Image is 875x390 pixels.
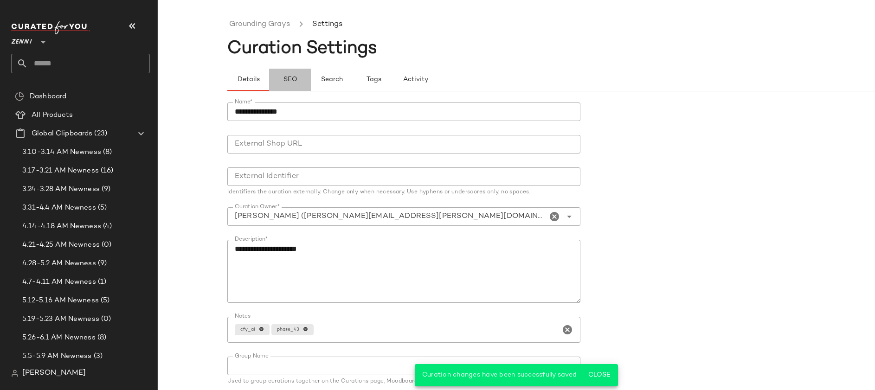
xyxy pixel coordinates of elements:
span: (9) [96,258,107,269]
span: Details [237,76,259,83]
span: (8) [96,332,106,343]
i: Clear Curation Owner* [549,211,560,222]
span: 5.5-5.9 AM Newness [22,351,92,362]
span: Tags [366,76,381,83]
img: svg%3e [15,92,24,101]
span: (0) [100,240,111,250]
button: Close [584,367,614,384]
span: Dashboard [30,91,66,102]
span: 3.24-3.28 AM Newness [22,184,100,195]
span: 3.31-4.4 AM Newness [22,203,96,213]
span: 4.28-5.2 AM Newness [22,258,96,269]
span: (16) [99,166,114,176]
span: Zenni [11,32,32,48]
span: (0) [99,314,111,325]
span: (9) [100,184,110,195]
span: [PERSON_NAME] [22,368,86,379]
span: phase_43 [277,326,303,333]
span: (5) [96,203,107,213]
span: Close [588,371,611,379]
span: 4.21-4.25 AM Newness [22,240,100,250]
span: Curation Settings [227,39,377,58]
span: 3.17-3.21 AM Newness [22,166,99,176]
span: (4) [101,221,112,232]
span: 5.19-5.23 AM Newness [22,314,99,325]
span: Global Clipboards [32,128,92,139]
span: (8) [101,147,112,158]
span: 4.7-4.11 AM Newness [22,277,96,288]
img: svg%3e [11,370,19,377]
span: 4.14-4.18 AM Newness [22,221,101,232]
span: All Products [32,110,73,121]
img: cfy_white_logo.C9jOOHJF.svg [11,21,90,34]
li: Settings [310,19,344,31]
span: (3) [92,351,103,362]
span: (23) [92,128,107,139]
span: cfy_ai [240,326,259,333]
div: Used to group curations together on the Curations page, Moodboards page, etc. [227,379,580,384]
span: 5.12-5.16 AM Newness [22,295,99,306]
i: Open [564,211,575,222]
span: (1) [96,277,106,288]
span: SEO [283,76,297,83]
span: 5.26-6.1 AM Newness [22,332,96,343]
div: Identifiers the curation externally. Change only when necessary. Use hyphens or underscores only,... [227,190,580,195]
span: Curation changes have been successfully saved [422,371,577,378]
span: 3.10-3.14 AM Newness [22,147,101,158]
a: Grounding Grays [229,19,290,31]
span: (5) [99,295,109,306]
span: Search [321,76,343,83]
span: Activity [402,76,428,83]
i: Clear Notes [562,324,573,335]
